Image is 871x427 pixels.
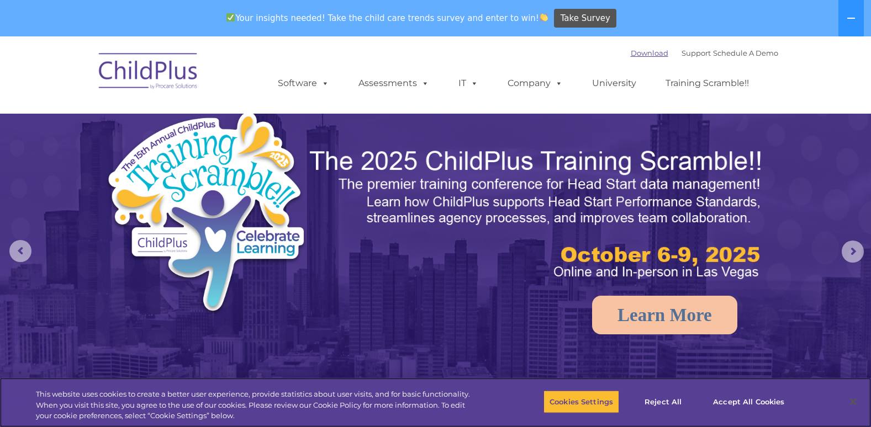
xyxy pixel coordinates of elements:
[267,72,340,94] a: Software
[497,72,574,94] a: Company
[631,49,668,57] a: Download
[447,72,489,94] a: IT
[713,49,778,57] a: Schedule A Demo
[222,7,553,29] span: Your insights needed! Take the child care trends survey and enter to win!
[154,118,200,126] span: Phone number
[841,389,865,414] button: Close
[682,49,711,57] a: Support
[36,389,479,421] div: This website uses cookies to create a better user experience, provide statistics about user visit...
[226,13,235,22] img: ✅
[540,13,548,22] img: 👏
[592,296,737,334] a: Learn More
[631,49,778,57] font: |
[654,72,760,94] a: Training Scramble!!
[707,390,790,413] button: Accept All Cookies
[581,72,647,94] a: University
[347,72,440,94] a: Assessments
[93,45,204,100] img: ChildPlus by Procare Solutions
[154,73,187,81] span: Last name
[629,390,698,413] button: Reject All
[554,9,616,28] a: Take Survey
[561,9,610,28] span: Take Survey
[543,390,619,413] button: Cookies Settings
